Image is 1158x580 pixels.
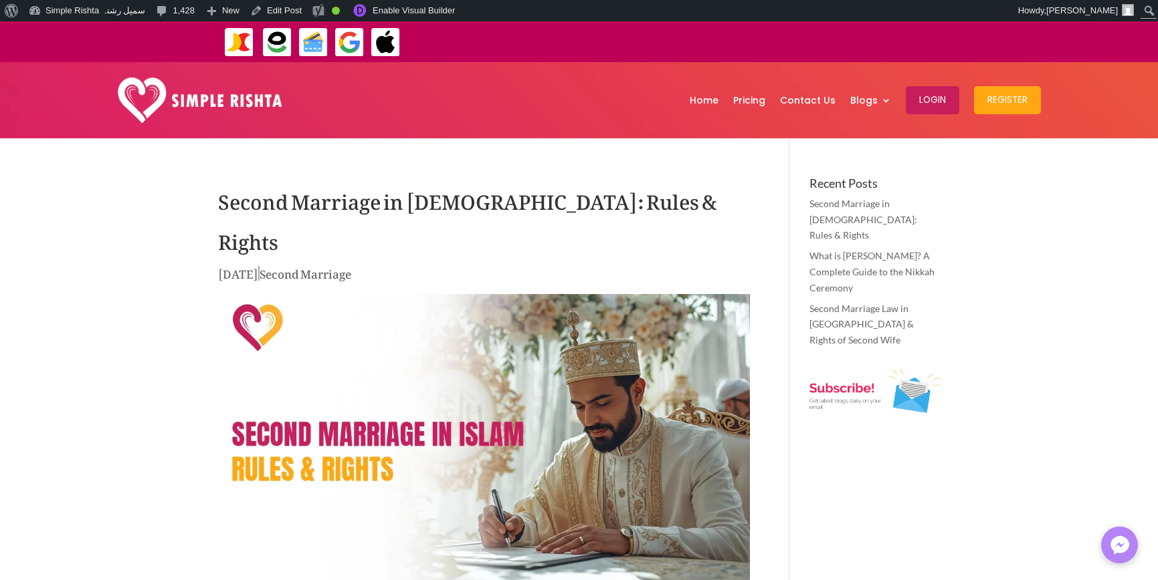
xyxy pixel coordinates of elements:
h4: Recent Posts [809,177,940,196]
button: Register [974,86,1041,114]
a: Second Marriage in [DEMOGRAPHIC_DATA]: Rules & Rights [809,198,917,241]
a: Register [974,65,1041,135]
img: JazzCash-icon [224,27,254,57]
a: What is [PERSON_NAME]? A Complete Guide to the Nikkah Ceremony [809,250,935,293]
a: Login [906,65,959,135]
a: Blogs [850,65,891,135]
button: Login [906,86,959,114]
img: GooglePay-icon [334,27,365,57]
a: Pricing [733,65,765,135]
img: ApplePay-icon [371,27,401,57]
img: Messenger [1106,532,1133,559]
a: Home [690,65,718,135]
a: Second Marriage Law in [GEOGRAPHIC_DATA] & Rights of Second Wife [809,303,914,346]
a: Contact Us [780,65,836,135]
div: Good [332,7,340,15]
img: Credit Cards [298,27,328,57]
span: [PERSON_NAME] [1046,5,1118,15]
a: Second Marriage [260,257,351,285]
h1: Second Marriage in [DEMOGRAPHIC_DATA]: Rules & Rights [218,177,750,264]
span: [DATE] [218,257,258,285]
img: EasyPaisa-icon [262,27,292,57]
p: | [218,264,750,290]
